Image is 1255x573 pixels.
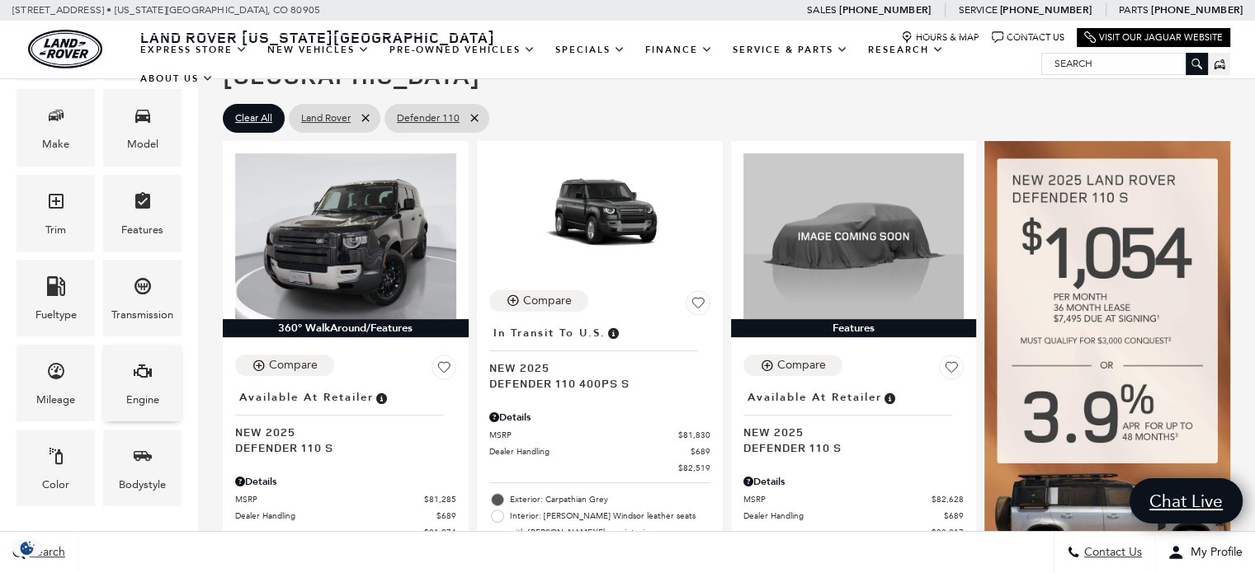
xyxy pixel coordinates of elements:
div: Bodystyle [119,476,166,494]
button: Save Vehicle [432,355,456,386]
span: Clear All [235,108,272,129]
button: Save Vehicle [686,290,710,322]
span: $81,974 [424,526,456,538]
div: Features [121,221,163,239]
span: $82,519 [678,462,710,474]
span: Vehicle is in stock and ready for immediate delivery. Due to demand, availability is subject to c... [374,388,389,406]
a: Contact Us [992,31,1064,44]
span: Mileage [46,357,66,391]
a: Available at RetailerNew 2025Defender 110 S [235,386,456,455]
section: Click to Open Cookie Consent Modal [8,539,46,557]
span: Features [133,187,153,221]
img: 2025 LAND ROVER Defender 110 S [743,153,965,319]
img: 2025 LAND ROVER Defender 110 S [235,153,456,319]
span: New 2025 [743,424,952,439]
div: FueltypeFueltype [17,260,95,336]
span: Land Rover [US_STATE][GEOGRAPHIC_DATA] [140,27,495,47]
span: Vehicle has shipped from factory of origin. Estimated time of delivery to Retailer is on average ... [606,324,620,342]
a: Land Rover [US_STATE][GEOGRAPHIC_DATA] [130,27,505,47]
div: 360° WalkAround/Features [223,319,469,337]
a: Finance [635,35,723,64]
span: Chat Live [1141,490,1231,512]
span: Dealer Handling [743,510,945,522]
span: Available at Retailer [239,388,374,406]
span: Parts [1119,4,1149,16]
a: Service & Parts [723,35,858,64]
img: Land Rover [28,30,102,68]
span: Bodystyle [133,442,153,476]
div: Compare [777,358,826,373]
span: Dealer Handling [489,445,691,458]
span: MSRP [743,493,932,505]
a: Hours & Map [901,31,979,44]
input: Search [1042,54,1207,73]
div: Features [731,319,977,337]
div: Engine [126,391,159,409]
span: Dealer Handling [235,510,436,522]
div: MileageMileage [17,345,95,421]
a: Available at RetailerNew 2025Defender 110 S [743,386,965,455]
span: Defender 110 [397,108,460,129]
span: Available at Retailer [748,388,882,406]
button: Compare Vehicle [489,290,588,312]
span: Exterior: Carpathian Grey [510,491,710,508]
a: Dealer Handling $689 [235,510,456,522]
div: ColorColor [17,430,95,506]
span: New 2025 [489,359,698,375]
span: $689 [436,510,456,522]
a: In Transit to U.S.New 2025Defender 110 400PS S [489,322,710,391]
span: Vehicle is in stock and ready for immediate delivery. Due to demand, availability is subject to c... [882,388,897,406]
div: Mileage [36,391,75,409]
span: Defender 110 S [743,439,952,455]
img: 2025 LAND ROVER Defender 110 400PS S [489,153,710,278]
span: $689 [944,510,964,522]
div: Model [127,135,158,153]
div: TrimTrim [17,175,95,251]
a: $83,317 [743,526,965,538]
a: land-rover [28,30,102,68]
button: Open user profile menu [1155,532,1255,573]
a: Research [858,35,954,64]
span: Color [46,442,66,476]
span: Service [958,4,997,16]
span: $81,830 [678,429,710,441]
span: Make [46,101,66,135]
div: EngineEngine [103,345,182,421]
a: Visit Our Jaguar Website [1084,31,1223,44]
span: $83,317 [932,526,964,538]
div: Compare [523,294,572,308]
a: [PHONE_NUMBER] [839,3,931,16]
span: Interior: [PERSON_NAME] Windsor leather seats with [PERSON_NAME]/Ebony interior [510,508,710,541]
div: Fueltype [35,306,77,324]
a: [PHONE_NUMBER] [1000,3,1092,16]
a: Pre-Owned Vehicles [380,35,545,64]
a: New Vehicles [257,35,380,64]
span: Transmission [133,272,153,306]
a: Chat Live [1130,478,1243,524]
a: Dealer Handling $689 [743,510,965,522]
a: Specials [545,35,635,64]
span: Contact Us [1080,546,1142,560]
span: In Transit to U.S. [493,324,606,342]
span: MSRP [235,493,424,505]
a: About Us [130,64,224,93]
div: Pricing Details - Defender 110 S [235,474,456,489]
div: Make [42,135,69,153]
a: $81,974 [235,526,456,538]
a: MSRP $82,628 [743,493,965,505]
span: $82,628 [932,493,964,505]
span: Fueltype [46,272,66,306]
button: Compare Vehicle [235,355,334,376]
a: [STREET_ADDRESS] • [US_STATE][GEOGRAPHIC_DATA], CO 80905 [12,4,320,16]
span: Trim [46,187,66,221]
a: MSRP $81,285 [235,493,456,505]
nav: Main Navigation [130,35,1041,93]
div: TransmissionTransmission [103,260,182,336]
div: MakeMake [17,89,95,166]
div: ModelModel [103,89,182,166]
img: Opt-Out Icon [8,539,46,557]
div: Trim [45,221,66,239]
span: Defender 110 S [235,439,444,455]
span: $689 [691,445,710,458]
div: Pricing Details - Defender 110 400PS S [489,410,710,425]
